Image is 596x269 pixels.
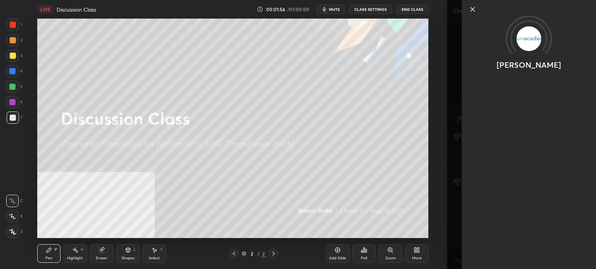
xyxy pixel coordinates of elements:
[248,251,256,256] div: 2
[7,19,22,31] div: 1
[317,5,345,14] button: mute
[45,256,52,260] div: Pen
[37,5,54,14] div: LIVE
[134,248,136,252] div: L
[6,210,23,223] div: X
[349,5,392,14] button: CLASS SETTINGS
[329,256,346,260] div: Add Slide
[462,69,596,77] div: animation
[329,7,340,12] span: mute
[397,5,428,14] button: End Class
[6,65,23,77] div: 4
[7,111,23,124] div: 7
[385,256,396,260] div: Zoom
[7,226,23,238] div: Z
[160,248,163,252] div: S
[55,248,57,252] div: P
[516,26,541,51] img: e09a829f3217400a92ca3c0251965425.png
[497,62,561,68] p: [PERSON_NAME]
[7,50,23,62] div: 3
[257,251,260,256] div: /
[261,250,266,257] div: 2
[6,81,23,93] div: 5
[6,96,23,108] div: 6
[57,6,96,13] h4: Discussion Class
[81,248,83,252] div: H
[412,256,422,260] div: More
[96,256,107,260] div: Eraser
[149,256,160,260] div: Select
[67,256,83,260] div: Highlight
[121,256,135,260] div: Shapes
[7,34,23,46] div: 2
[361,256,367,260] div: Poll
[6,195,23,207] div: C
